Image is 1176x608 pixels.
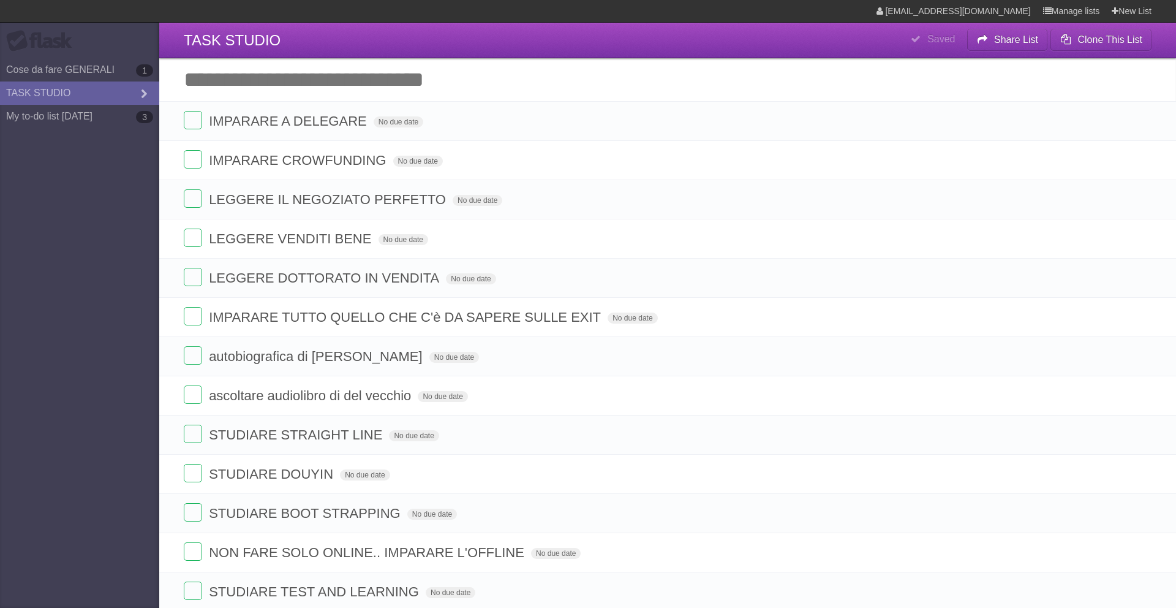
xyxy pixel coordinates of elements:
[209,310,604,325] span: IMPARARE TUTTO QUELLO CHE C'è DA SAPERE SULLE EXIT
[209,506,404,521] span: STUDIARE BOOT STRAPPING
[407,509,457,520] span: No due date
[418,391,467,402] span: No due date
[184,346,202,365] label: Done
[6,30,80,52] div: Flask
[184,307,202,325] label: Done
[184,503,202,522] label: Done
[453,195,502,206] span: No due date
[209,270,442,286] span: LEGGERE DOTTORATO IN VENDITA
[136,64,153,77] b: 1
[1077,34,1142,45] b: Clone This List
[209,466,336,482] span: STUDIARE DOUYIN
[184,582,202,600] label: Done
[426,587,475,598] span: No due date
[209,192,449,207] span: LEGGERE IL NEGOZIATO PERFETTO
[531,548,581,559] span: No due date
[389,430,439,441] span: No due date
[184,150,202,169] label: Done
[340,469,390,481] span: No due date
[608,313,657,324] span: No due date
[379,234,428,245] span: No due date
[184,464,202,482] label: Done
[994,34,1038,45] b: Share List
[209,427,385,443] span: STUDIARE STRAIGHT LINE
[136,111,153,123] b: 3
[184,229,202,247] label: Done
[184,189,202,208] label: Done
[184,111,202,129] label: Done
[184,268,202,286] label: Done
[967,29,1048,51] button: Share List
[184,542,202,561] label: Done
[209,349,426,364] span: autobiografica di [PERSON_NAME]
[184,386,202,404] label: Done
[209,545,527,560] span: NON FARE SOLO ONLINE.. IMPARARE L'OFFLINE
[429,352,479,363] span: No due date
[446,273,496,284] span: No due date
[209,388,414,403] span: ascoltare audiolibro di del vecchio
[374,116,423,127] span: No due date
[209,231,374,246] span: LEGGERE VENDITI BENE
[209,153,389,168] span: IMPARARE CROWFUNDING
[393,156,443,167] span: No due date
[209,584,422,599] span: STUDIARE TEST AND LEARNING
[184,32,281,48] span: TASK STUDIO
[184,425,202,443] label: Done
[209,113,370,129] span: IMPARARE A DELEGARE
[1050,29,1151,51] button: Clone This List
[927,34,955,44] b: Saved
